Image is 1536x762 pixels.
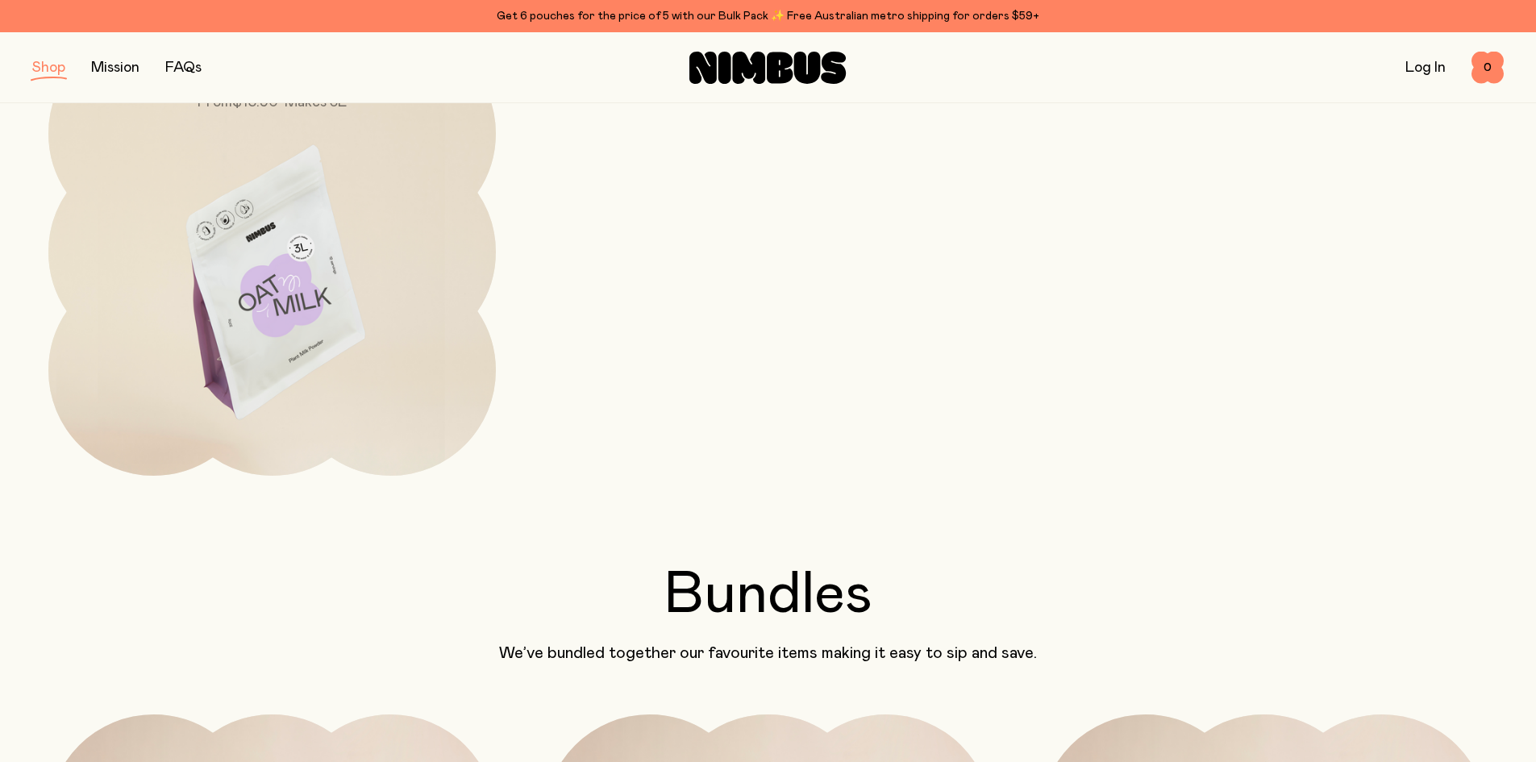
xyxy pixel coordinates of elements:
[91,60,139,75] a: Mission
[32,643,1504,663] p: We’ve bundled together our favourite items making it easy to sip and save.
[1405,60,1446,75] a: Log In
[32,6,1504,26] div: Get 6 pouches for the price of 5 with our Bulk Pack ✨ Free Australian metro shipping for orders $59+
[165,60,202,75] a: FAQs
[48,28,496,476] a: Mini PouchesFrom$15.90• Makes 3L
[32,566,1504,624] h2: Bundles
[1471,52,1504,84] button: 0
